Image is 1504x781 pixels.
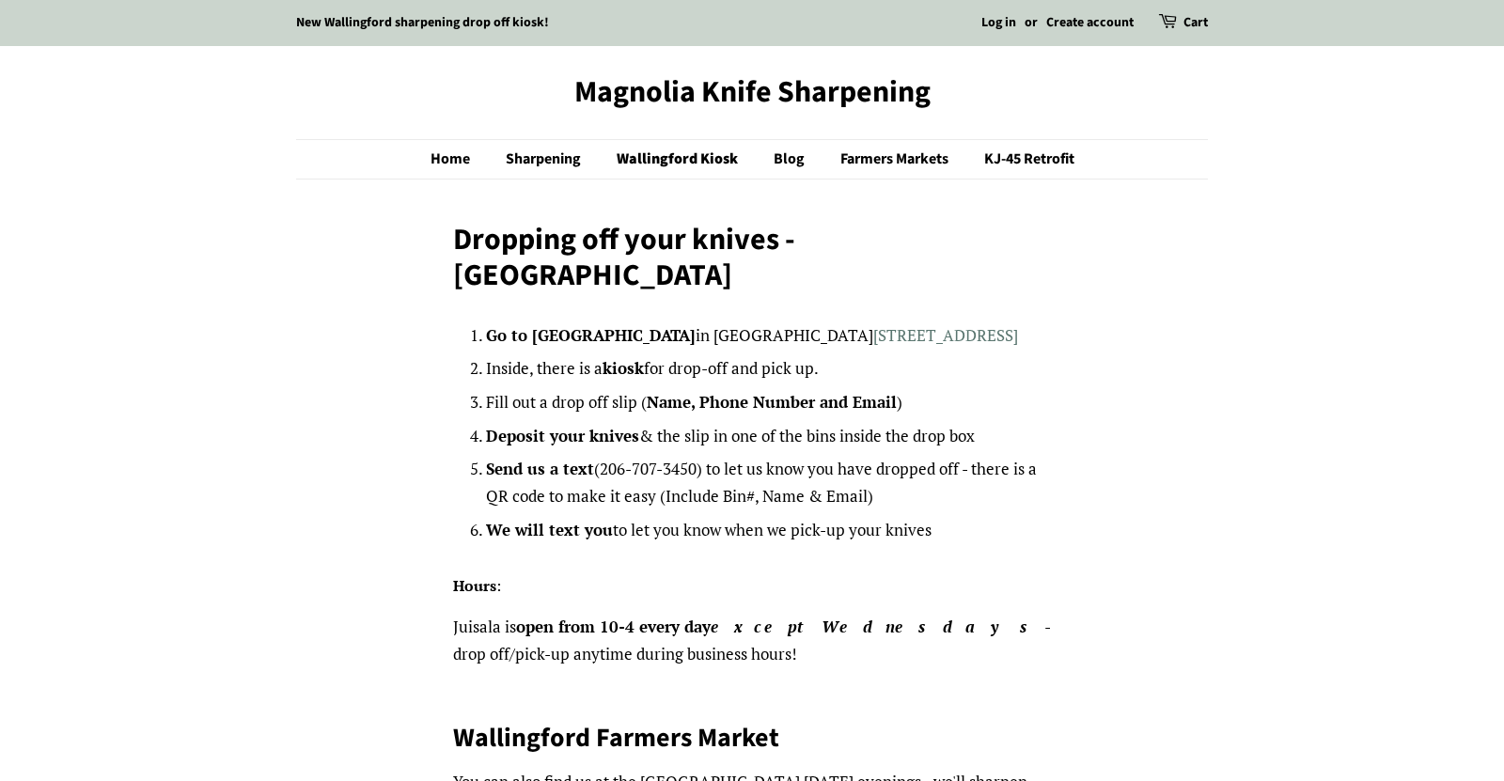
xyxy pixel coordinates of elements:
li: & the slip in one of the bins inside the drop box [486,423,1052,450]
a: Wallingford Kiosk [603,140,757,179]
li: in [GEOGRAPHIC_DATA] [486,322,1052,350]
li: (206-707-3450) to let us know you have dropped off - there is a QR code to make it easy (Include ... [486,456,1052,510]
a: Home [431,140,489,179]
a: New Wallingford sharpening drop off kiosk! [296,13,549,32]
a: Create account [1046,13,1134,32]
strong: Deposit your knives [486,425,639,446]
p: Juisala is - drop off/pick-up anytime during business hours! [453,614,1052,668]
li: to let you know when we pick-up your knives [486,517,1052,544]
a: Sharpening [492,140,600,179]
h2: Wallingford Farmers Market [453,721,1052,755]
li: or [1025,12,1038,35]
h1: Dropping off your knives - [GEOGRAPHIC_DATA] [453,222,1052,294]
strong: We will text you [486,519,613,540]
em: except Wednesdays [711,616,1044,637]
strong: open from 10-4 every day [516,616,1044,637]
strong: Send us a text [486,458,594,479]
li: Fill out a drop off slip ( ) [486,389,1052,416]
strong: Name, Phone Number and Email [647,391,897,413]
li: Inside, there is a for drop-off and pick up. [486,355,1052,383]
a: [STREET_ADDRESS] [873,324,1018,346]
strong: kiosk [603,357,644,379]
span: : [496,575,501,596]
a: Cart [1183,12,1208,35]
a: Log in [981,13,1016,32]
a: Magnolia Knife Sharpening [296,74,1208,110]
strong: Hours [453,575,496,596]
a: KJ-45 Retrofit [970,140,1074,179]
strong: Go to [GEOGRAPHIC_DATA] [486,324,696,346]
a: Farmers Markets [826,140,967,179]
a: Blog [760,140,823,179]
